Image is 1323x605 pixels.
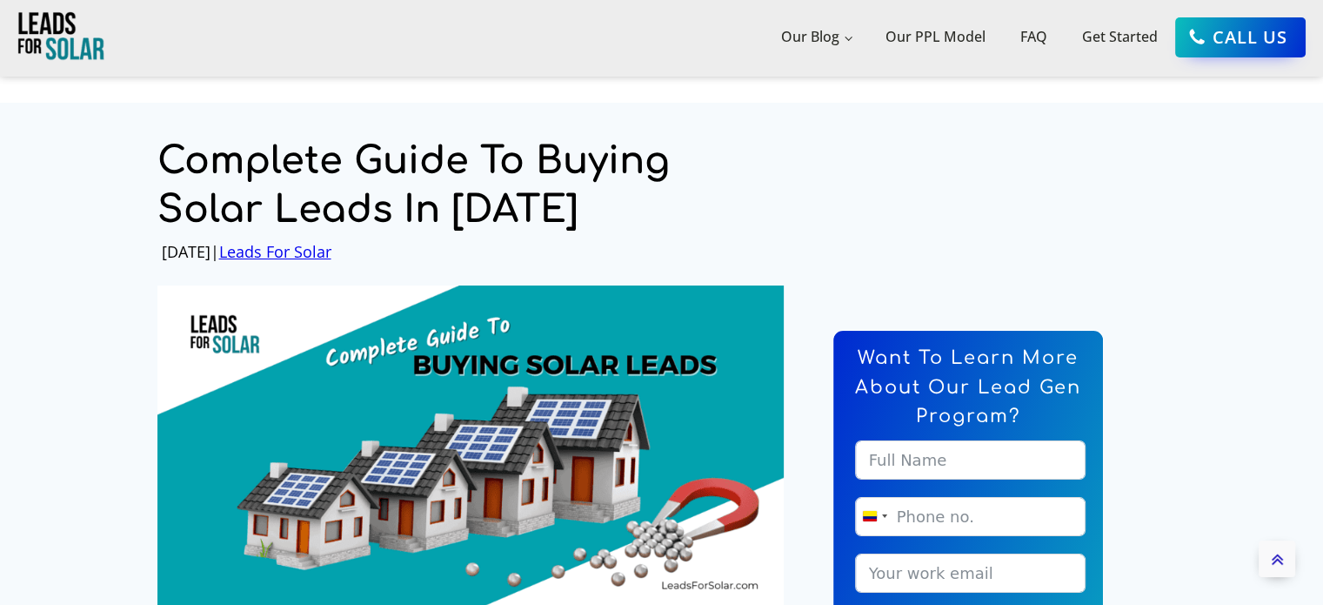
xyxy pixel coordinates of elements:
a: Call us [1175,17,1306,57]
div: Call us [1213,24,1287,51]
input: Work Email [855,554,1086,593]
button: Selected country [856,498,892,535]
input: Full Name [855,440,1086,480]
span: [DATE] [162,239,210,265]
a: Our Blog [764,9,869,66]
div: Want To Learn More About Our Lead Gen Program? [838,335,1099,445]
img: Leads For Solar Home Page [17,10,104,64]
div: | [162,239,331,265]
span: Complete Guide To Buying Solar Leads In [DATE] [157,138,778,235]
a: Get Started [1065,9,1175,66]
input: Phone/Mobile [855,497,1086,536]
a: go back to top of page [1259,541,1295,577]
a: Our PPL Model [868,9,1003,66]
a: FAQ [1003,9,1065,66]
a: Leads For Solar [219,241,331,262]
